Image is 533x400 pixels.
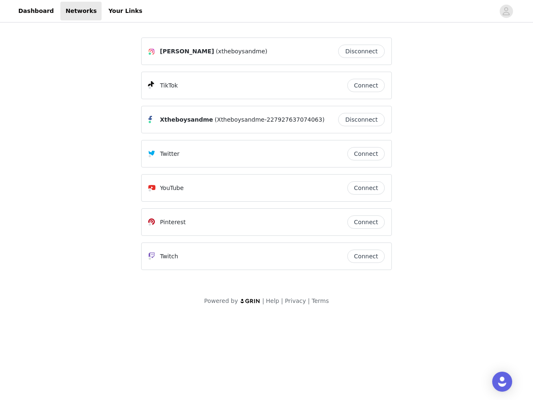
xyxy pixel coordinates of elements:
img: Instagram Icon [148,48,155,55]
div: Open Intercom Messenger [492,372,512,392]
span: (xtheboysandme) [216,47,267,56]
a: Your Links [103,2,147,20]
button: Connect [347,215,385,229]
a: Terms [311,297,329,304]
button: Disconnect [338,113,385,126]
button: Connect [347,79,385,92]
p: YouTube [160,184,184,192]
button: Disconnect [338,45,385,58]
span: Powered by [204,297,238,304]
p: Pinterest [160,218,186,227]
button: Connect [347,181,385,195]
a: Privacy [285,297,306,304]
span: | [308,297,310,304]
button: Connect [347,250,385,263]
span: [PERSON_NAME] [160,47,214,56]
button: Connect [347,147,385,160]
span: | [281,297,283,304]
p: TikTok [160,81,178,90]
div: avatar [502,5,510,18]
span: Xtheboysandme [160,115,213,124]
p: Twitch [160,252,178,261]
span: (Xtheboysandme-227927637074063) [215,115,325,124]
span: | [262,297,264,304]
a: Networks [60,2,102,20]
img: logo [240,298,261,304]
a: Help [266,297,279,304]
p: Twitter [160,150,179,158]
a: Dashboard [13,2,59,20]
